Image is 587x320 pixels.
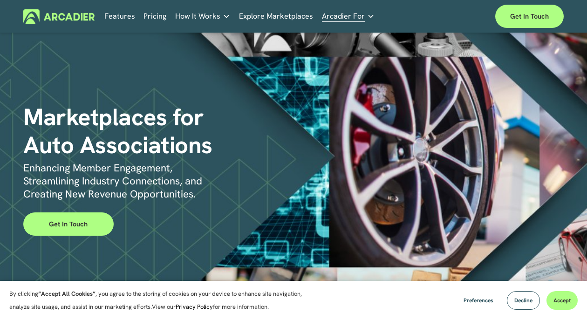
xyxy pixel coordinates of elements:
[23,161,205,201] span: Enhancing Member Engagement, Streamlining Industry Connections, and Creating New Revenue Opportun...
[457,291,500,310] button: Preferences
[495,5,564,28] a: Get in touch
[23,212,113,236] a: Get in Touch
[23,102,212,160] span: Marketplaces for Auto Associations
[322,9,375,23] a: folder dropdown
[322,10,365,23] span: Arcadier For
[38,290,96,298] strong: “Accept All Cookies”
[553,297,571,304] span: Accept
[23,9,95,24] img: Arcadier
[9,287,312,313] p: By clicking , you agree to the storing of cookies on your device to enhance site navigation, anal...
[175,9,230,23] a: folder dropdown
[143,9,166,23] a: Pricing
[175,10,220,23] span: How It Works
[546,291,578,310] button: Accept
[507,291,540,310] button: Decline
[176,303,213,311] a: Privacy Policy
[464,297,493,304] span: Preferences
[514,297,532,304] span: Decline
[239,9,313,23] a: Explore Marketplaces
[104,9,135,23] a: Features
